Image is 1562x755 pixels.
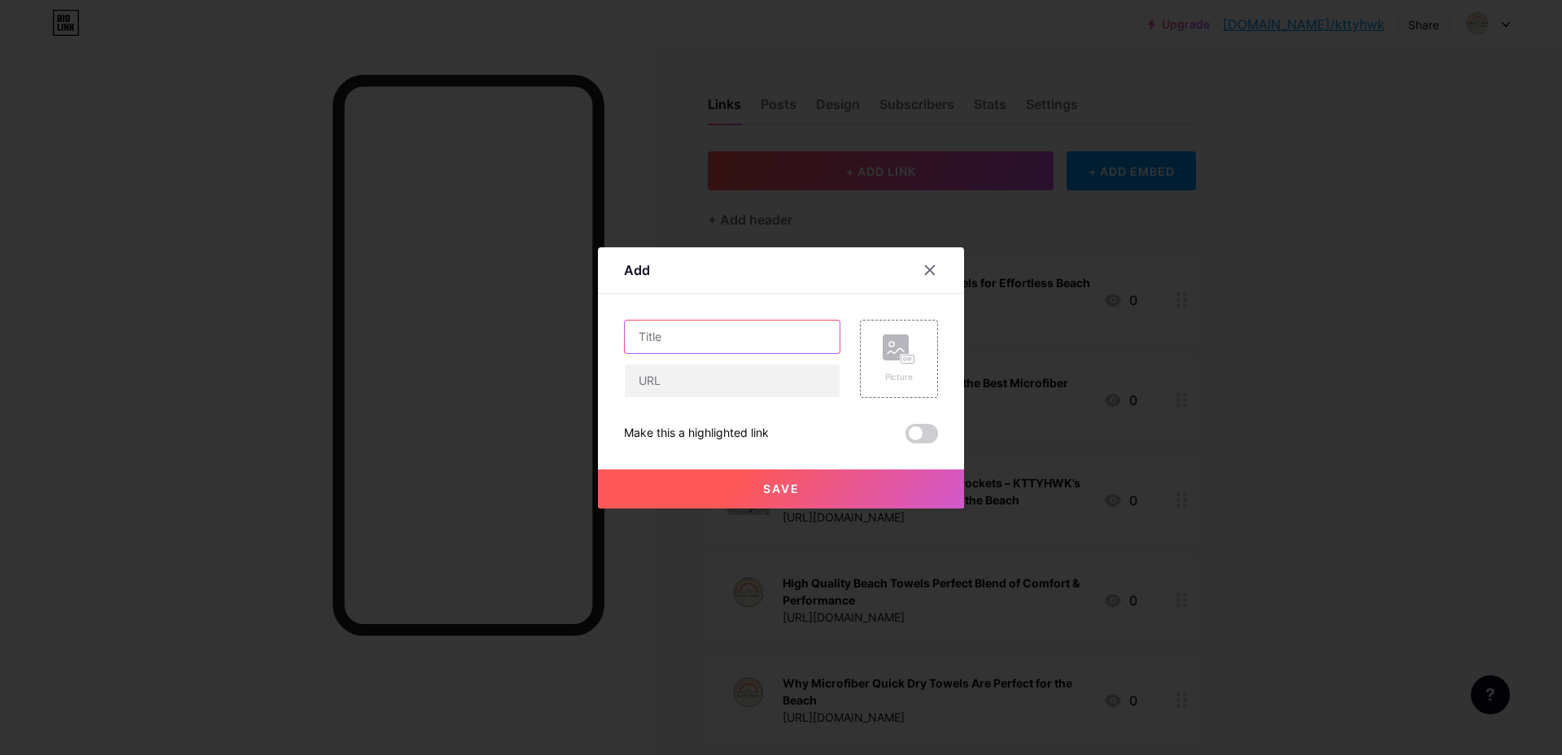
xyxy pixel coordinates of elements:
[625,321,840,353] input: Title
[598,469,964,508] button: Save
[763,482,800,495] span: Save
[624,424,769,443] div: Make this a highlighted link
[625,364,840,397] input: URL
[883,371,915,383] div: Picture
[624,260,650,280] div: Add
